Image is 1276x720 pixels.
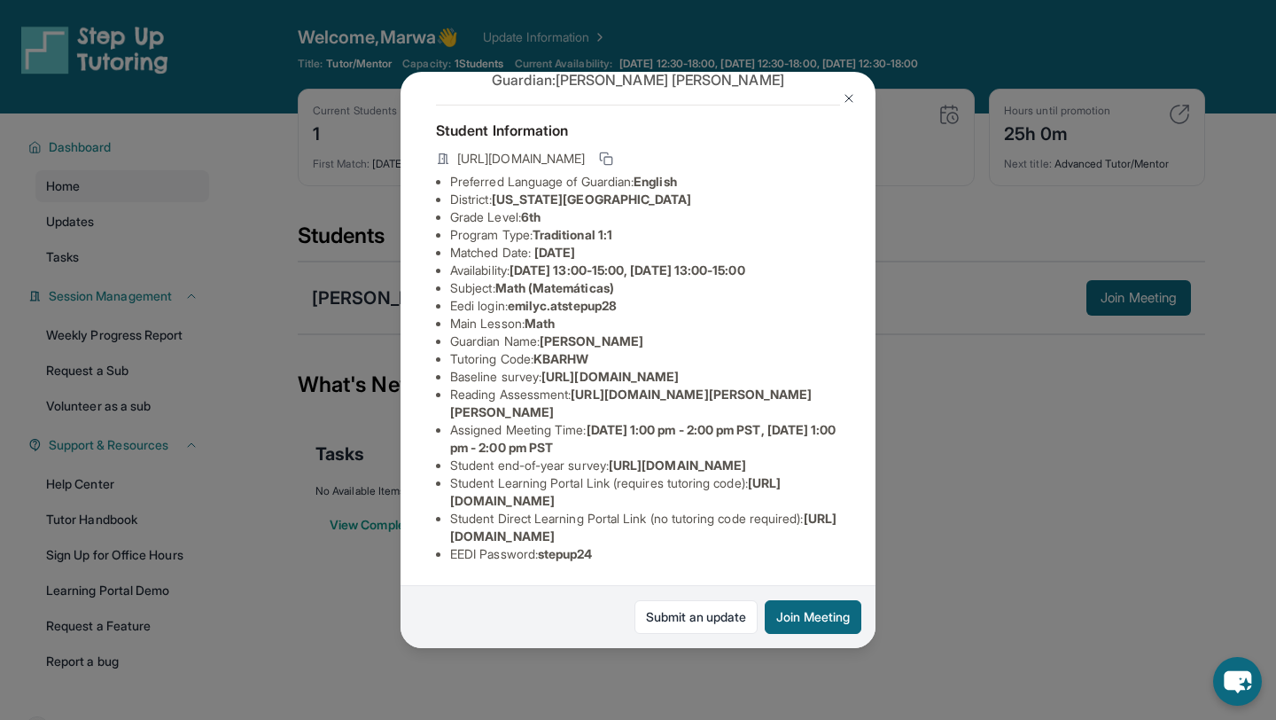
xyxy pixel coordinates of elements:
li: Assigned Meeting Time : [450,421,840,457]
span: [URL][DOMAIN_NAME] [609,458,746,473]
span: Math [525,316,555,331]
span: stepup24 [538,546,593,561]
p: Guardian: [PERSON_NAME] [PERSON_NAME] [436,69,840,90]
span: [URL][DOMAIN_NAME] [541,369,679,384]
li: Reading Assessment : [450,386,840,421]
button: Copy link [595,148,617,169]
span: [US_STATE][GEOGRAPHIC_DATA] [492,192,692,207]
li: Baseline survey : [450,368,840,386]
li: Matched Date: [450,244,840,262]
span: [PERSON_NAME] [540,333,643,348]
span: English [634,174,677,189]
span: emilyc.atstepup28 [508,298,617,313]
li: EEDI Password : [450,545,840,563]
span: KBARHW [533,351,588,366]
span: [DATE] [534,245,575,260]
button: chat-button [1213,657,1262,706]
li: Grade Level: [450,208,840,226]
span: [URL][DOMAIN_NAME][PERSON_NAME][PERSON_NAME] [450,387,813,419]
span: [DATE] 1:00 pm - 2:00 pm PST, [DATE] 1:00 pm - 2:00 pm PST [450,422,836,455]
h4: Student Information [436,120,840,141]
li: Student Direct Learning Portal Link (no tutoring code required) : [450,510,840,545]
li: Guardian Name : [450,333,840,350]
li: Program Type: [450,226,840,244]
span: 6th [521,209,541,224]
li: Student end-of-year survey : [450,457,840,474]
li: Eedi login : [450,297,840,315]
li: Subject : [450,279,840,297]
li: Student Learning Portal Link (requires tutoring code) : [450,474,840,510]
li: Tutoring Code : [450,350,840,368]
li: District: [450,191,840,208]
li: Main Lesson : [450,315,840,333]
span: [URL][DOMAIN_NAME] [457,150,585,168]
span: Math (Matemáticas) [495,280,614,295]
li: Preferred Language of Guardian: [450,173,840,191]
a: Submit an update [634,600,758,634]
img: Close Icon [842,91,856,106]
button: Join Meeting [765,600,861,634]
span: Traditional 1:1 [533,227,612,242]
li: Availability: [450,262,840,279]
span: [DATE] 13:00-15:00, [DATE] 13:00-15:00 [510,262,745,278]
